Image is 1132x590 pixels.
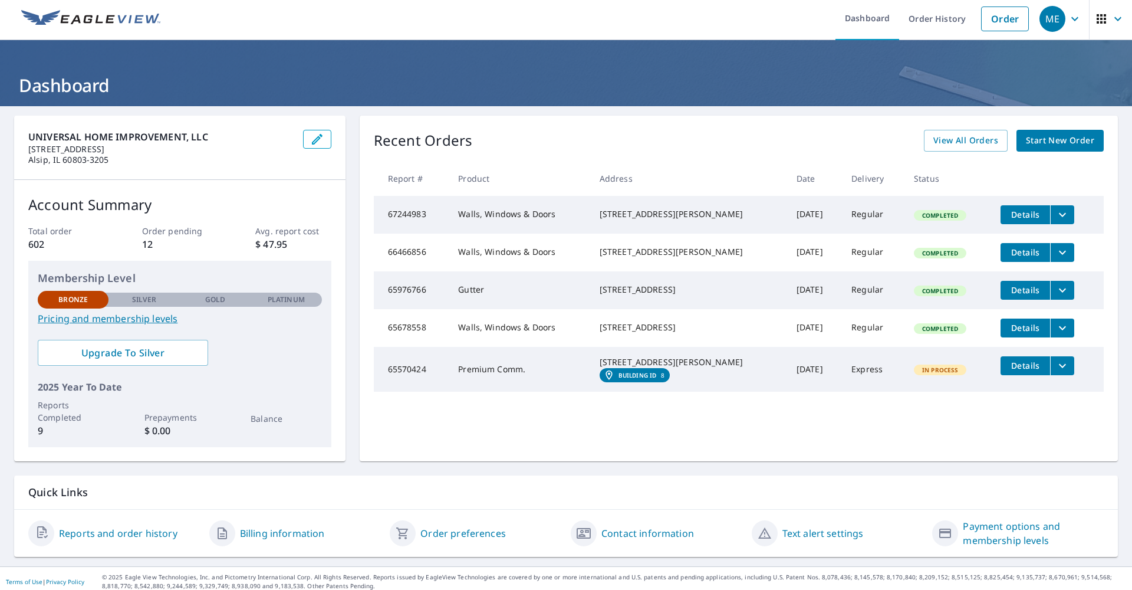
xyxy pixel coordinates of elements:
[144,411,215,424] p: Prepayments
[21,10,160,28] img: EV Logo
[1008,209,1043,220] span: Details
[787,309,842,347] td: [DATE]
[374,161,449,196] th: Report #
[374,130,473,152] p: Recent Orders
[38,424,108,438] p: 9
[28,237,104,251] p: 602
[915,287,965,295] span: Completed
[144,424,215,438] p: $ 0.00
[1039,6,1065,32] div: ME
[47,346,199,359] span: Upgrade To Silver
[1050,319,1074,337] button: filesDropdownBtn-65678558
[787,271,842,309] td: [DATE]
[28,225,104,237] p: Total order
[374,271,449,309] td: 65976766
[787,234,842,271] td: [DATE]
[58,294,88,305] p: Bronze
[449,347,590,392] td: Premium Comm.
[904,161,991,196] th: Status
[59,526,177,540] a: Reports and order history
[1008,322,1043,333] span: Details
[981,6,1029,31] a: Order
[38,312,322,326] a: Pricing and membership levels
[1001,319,1050,337] button: detailsBtn-65678558
[600,356,778,368] div: [STREET_ADDRESS][PERSON_NAME]
[1008,360,1043,371] span: Details
[1026,133,1094,148] span: Start New Order
[255,237,331,251] p: $ 47.95
[38,380,322,394] p: 2025 Year To Date
[915,366,966,374] span: In Process
[842,309,904,347] td: Regular
[28,144,294,155] p: [STREET_ADDRESS]
[600,284,778,296] div: [STREET_ADDRESS]
[601,526,694,540] a: Contact information
[6,578,84,585] p: |
[1001,356,1050,375] button: detailsBtn-65570424
[1001,205,1050,224] button: detailsBtn-67244983
[240,526,325,540] a: Billing information
[132,294,157,305] p: Silver
[1050,281,1074,300] button: filesDropdownBtn-65976766
[28,130,294,144] p: UNIVERSAL HOME IMPROVEMENT, LLC
[28,155,294,165] p: Alsip, IL 60803-3205
[449,161,590,196] th: Product
[842,196,904,234] td: Regular
[28,194,331,215] p: Account Summary
[449,309,590,347] td: Walls, Windows & Doors
[142,237,218,251] p: 12
[590,161,787,196] th: Address
[38,399,108,424] p: Reports Completed
[6,578,42,586] a: Terms of Use
[449,271,590,309] td: Gutter
[963,519,1104,548] a: Payment options and membership levels
[924,130,1008,152] a: View All Orders
[600,368,670,382] a: Building ID8
[915,211,965,219] span: Completed
[251,412,321,425] p: Balance
[787,347,842,392] td: [DATE]
[374,347,449,392] td: 65570424
[600,246,778,258] div: [STREET_ADDRESS][PERSON_NAME]
[449,234,590,271] td: Walls, Windows & Doors
[1050,243,1074,262] button: filesDropdownBtn-66466856
[600,322,778,333] div: [STREET_ADDRESS]
[38,270,322,286] p: Membership Level
[1001,243,1050,262] button: detailsBtn-66466856
[420,526,506,540] a: Order preferences
[787,161,842,196] th: Date
[842,271,904,309] td: Regular
[46,578,84,586] a: Privacy Policy
[38,340,208,366] a: Upgrade To Silver
[915,249,965,257] span: Completed
[28,485,1104,500] p: Quick Links
[374,196,449,234] td: 67244983
[205,294,225,305] p: Gold
[618,372,657,379] em: Building ID
[1050,356,1074,375] button: filesDropdownBtn-65570424
[449,196,590,234] td: Walls, Windows & Doors
[600,208,778,220] div: [STREET_ADDRESS][PERSON_NAME]
[374,234,449,271] td: 66466856
[842,234,904,271] td: Regular
[1008,284,1043,296] span: Details
[1050,205,1074,224] button: filesDropdownBtn-67244983
[933,133,998,148] span: View All Orders
[142,225,218,237] p: Order pending
[915,324,965,333] span: Completed
[1008,247,1043,258] span: Details
[842,161,904,196] th: Delivery
[782,526,864,540] a: Text alert settings
[14,73,1118,97] h1: Dashboard
[268,294,305,305] p: Platinum
[1016,130,1104,152] a: Start New Order
[374,309,449,347] td: 65678558
[1001,281,1050,300] button: detailsBtn-65976766
[842,347,904,392] td: Express
[787,196,842,234] td: [DATE]
[255,225,331,237] p: Avg. report cost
